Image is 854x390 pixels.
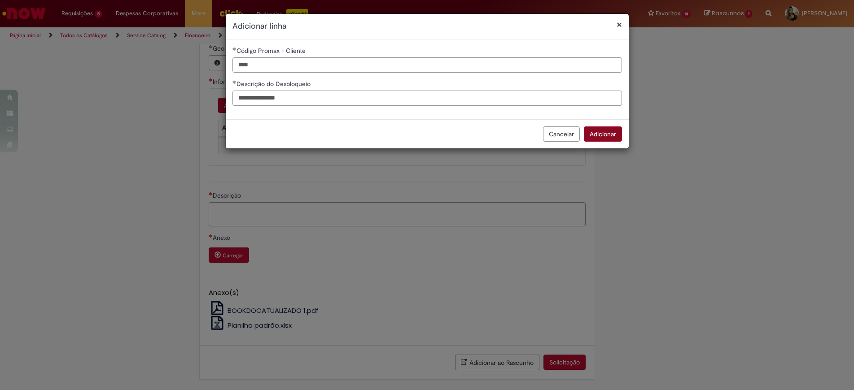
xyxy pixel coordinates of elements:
[232,91,622,106] input: Descrição do Desbloqueio
[584,126,622,142] button: Adicionar
[236,47,307,55] span: Código Promax - Cliente
[236,80,312,88] span: Descrição do Desbloqueio
[617,20,622,29] button: Fechar modal
[232,80,236,84] span: Obrigatório Preenchido
[232,21,622,32] h2: Adicionar linha
[232,57,622,73] input: Código Promax - Cliente
[543,126,580,142] button: Cancelar
[232,47,236,51] span: Obrigatório Preenchido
